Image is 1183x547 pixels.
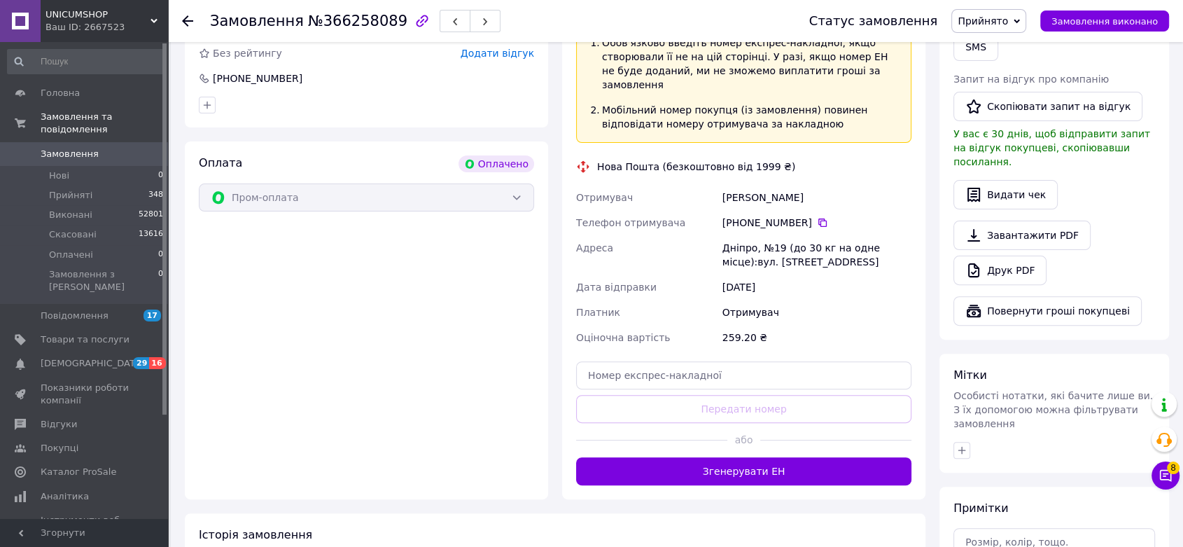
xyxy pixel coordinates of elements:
[461,48,534,59] span: Додати відгук
[199,528,312,541] span: Історія замовлення
[211,71,304,85] div: [PHONE_NUMBER]
[49,189,92,202] span: Прийняті
[720,325,914,350] div: 259.20 ₴
[720,300,914,325] div: Отримувач
[576,307,620,318] span: Платник
[49,268,158,293] span: Замовлення з [PERSON_NAME]
[149,357,165,369] span: 16
[133,357,149,369] span: 29
[953,92,1142,121] button: Скопіювати запит на відгук
[41,310,108,322] span: Повідомлення
[953,256,1046,285] a: Друк PDF
[576,242,613,254] span: Адреса
[49,228,97,241] span: Скасовані
[158,249,163,261] span: 0
[148,189,163,202] span: 348
[41,466,116,478] span: Каталог ProSale
[41,87,80,99] span: Головна
[1051,16,1158,27] span: Замовлення виконано
[576,332,670,343] span: Оціночна вартість
[49,169,69,182] span: Нові
[7,49,164,74] input: Пошук
[588,97,899,137] li: Мобільний номер покупця (із замовлення) повинен відповідати номеру отримувача за накладною
[143,310,161,321] span: 17
[953,296,1142,326] button: Повернути гроші покупцеві
[458,155,534,172] div: Оплачено
[41,111,168,136] span: Замовлення та повідомлення
[158,268,163,293] span: 0
[720,235,914,275] div: Дніпро, №19 (до 30 кг на одне місце):вул. [STREET_ADDRESS]
[953,180,1058,209] button: Видати чек
[576,282,657,293] span: Дата відправки
[727,433,761,447] span: або
[45,21,168,34] div: Ваш ID: 2667523
[45,8,150,21] span: UNICUMSHOP
[182,14,193,28] div: Повернутися назад
[158,169,163,182] span: 0
[958,15,1008,27] span: Прийнято
[953,221,1091,250] a: Завантажити PDF
[1151,462,1179,490] button: Чат з покупцем8
[576,217,685,228] span: Телефон отримувача
[953,128,1150,167] span: У вас є 30 днів, щоб відправити запит на відгук покупцеві, скопіювавши посилання.
[576,192,633,203] span: Отримувач
[139,228,163,241] span: 13616
[953,368,987,382] span: Мітки
[953,501,1008,515] span: Примітки
[809,14,938,28] div: Статус замовлення
[953,390,1153,429] span: Особисті нотатки, які бачите лише ви. З їх допомогою можна фільтрувати замовлення
[576,457,911,485] button: Згенерувати ЕН
[41,418,77,431] span: Відгуки
[308,13,407,29] span: №366258089
[41,333,129,346] span: Товари та послуги
[41,442,78,455] span: Покупці
[213,48,282,59] span: Без рейтингу
[1040,11,1169,32] button: Замовлення виконано
[41,490,89,503] span: Аналітика
[594,160,799,174] div: Нова Пошта (безкоштовно від 1999 ₴)
[722,216,911,230] div: [PHONE_NUMBER]
[41,514,129,539] span: Інструменти веб-майстра та SEO
[720,185,914,210] div: [PERSON_NAME]
[49,209,92,221] span: Виконані
[953,33,998,61] button: SMS
[139,209,163,221] span: 52801
[210,13,304,29] span: Замовлення
[720,275,914,300] div: [DATE]
[49,249,93,261] span: Оплачені
[588,30,899,97] li: Обов'язково введіть номер експрес-накладної, якщо створювали її не на цій сторінці. У разі, якщо ...
[41,148,99,160] span: Замовлення
[41,357,144,370] span: [DEMOGRAPHIC_DATA]
[576,361,911,389] input: Номер експрес-накладної
[953,74,1109,85] span: Запит на відгук про компанію
[199,156,242,169] span: Оплата
[41,382,129,407] span: Показники роботи компанії
[1167,462,1179,474] span: 8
